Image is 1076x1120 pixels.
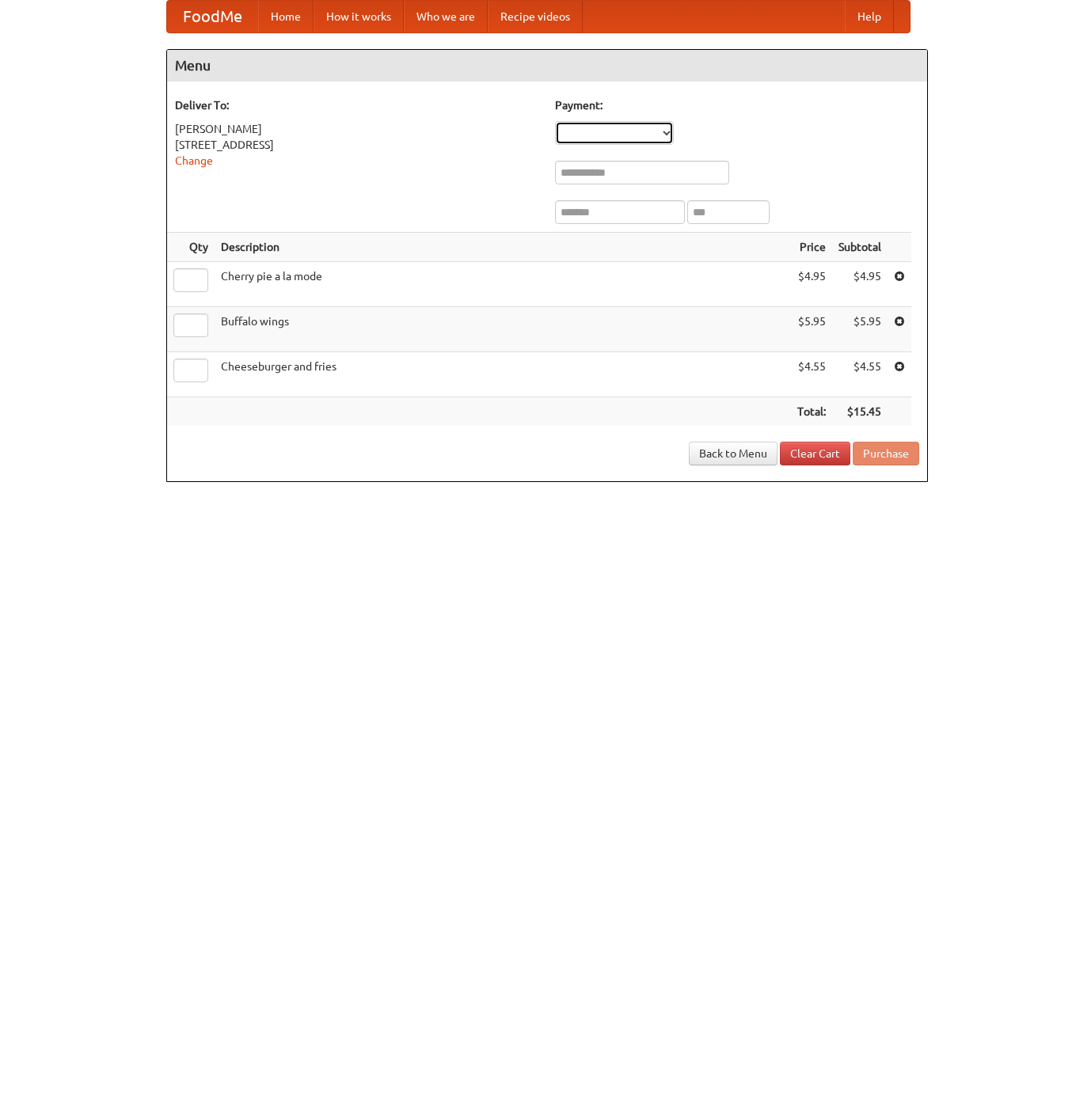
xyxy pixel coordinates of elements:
[689,442,778,465] a: Back to Menu
[853,442,919,465] button: Purchase
[845,1,894,32] a: Help
[488,1,583,32] a: Recipe videos
[175,121,539,137] div: [PERSON_NAME]
[175,137,539,153] div: [STREET_ADDRESS]
[404,1,488,32] a: Who we are
[832,352,888,397] td: $4.55
[832,233,888,262] th: Subtotal
[832,262,888,307] td: $4.95
[215,307,791,352] td: Buffalo wings
[832,397,888,427] th: $15.45
[215,262,791,307] td: Cherry pie a la mode
[175,154,213,167] a: Change
[791,233,832,262] th: Price
[555,97,919,113] h5: Payment:
[175,97,539,113] h5: Deliver To:
[791,352,832,397] td: $4.55
[215,352,791,397] td: Cheeseburger and fries
[314,1,404,32] a: How it works
[167,1,258,32] a: FoodMe
[167,50,927,82] h4: Menu
[215,233,791,262] th: Description
[791,397,832,427] th: Total:
[791,307,832,352] td: $5.95
[258,1,314,32] a: Home
[167,233,215,262] th: Qty
[832,307,888,352] td: $5.95
[780,442,850,465] a: Clear Cart
[791,262,832,307] td: $4.95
